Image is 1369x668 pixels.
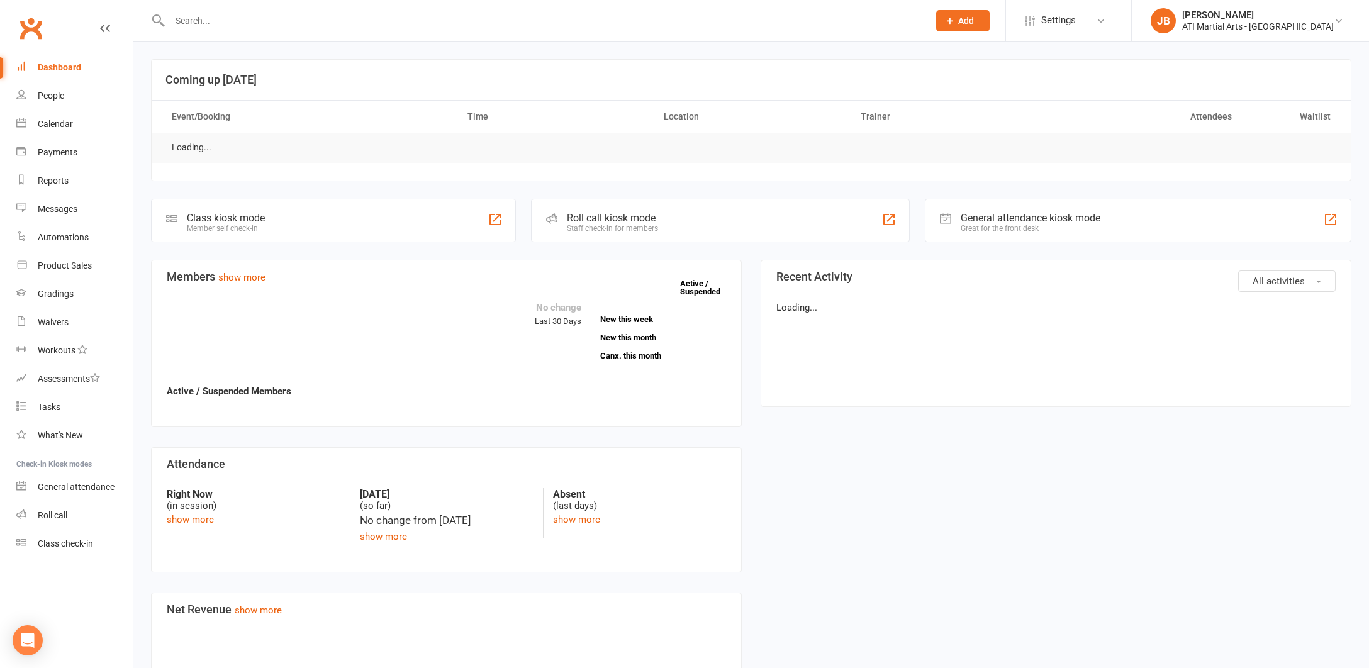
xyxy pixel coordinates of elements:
div: Staff check-in for members [567,224,658,233]
div: Waivers [38,317,69,327]
div: Last 30 Days [535,300,581,328]
p: Loading... [776,300,1336,315]
div: (so far) [360,488,533,512]
div: ATI Martial Arts - [GEOGRAPHIC_DATA] [1182,21,1334,32]
a: Calendar [16,110,133,138]
div: Reports [38,175,69,186]
div: Gradings [38,289,74,299]
div: Product Sales [38,260,92,270]
div: Roll call kiosk mode [567,212,658,224]
a: Assessments [16,365,133,393]
a: General attendance kiosk mode [16,473,133,501]
a: show more [360,531,407,542]
div: No change from [DATE] [360,512,533,529]
div: Dashboard [38,62,81,72]
div: No change [535,300,581,315]
h3: Coming up [DATE] [165,74,1337,86]
div: Tasks [38,402,60,412]
div: Workouts [38,345,75,355]
div: JB [1151,8,1176,33]
div: Great for the front desk [961,224,1100,233]
a: Reports [16,167,133,195]
div: General attendance kiosk mode [961,212,1100,224]
div: (in session) [167,488,340,512]
a: Product Sales [16,252,133,280]
div: Roll call [38,510,67,520]
a: show more [235,604,282,616]
a: Dashboard [16,53,133,82]
div: [PERSON_NAME] [1182,9,1334,21]
button: All activities [1238,270,1336,292]
a: Active / Suspended [680,270,735,305]
div: Class kiosk mode [187,212,265,224]
div: Payments [38,147,77,157]
th: Location [652,101,849,133]
strong: Right Now [167,488,340,500]
h3: Members [167,270,726,283]
th: Trainer [849,101,1046,133]
div: Open Intercom Messenger [13,625,43,655]
a: Canx. this month [600,352,726,360]
div: General attendance [38,482,115,492]
a: show more [167,514,214,525]
a: Workouts [16,337,133,365]
a: Gradings [16,280,133,308]
h3: Net Revenue [167,603,726,616]
a: show more [553,514,600,525]
th: Waitlist [1243,101,1341,133]
a: Automations [16,223,133,252]
h3: Attendance [167,458,726,470]
strong: Active / Suspended Members [167,386,291,397]
strong: Absent [553,488,726,500]
input: Search... [166,12,920,30]
th: Time [456,101,653,133]
span: All activities [1253,276,1305,287]
a: New this month [600,333,726,342]
div: Assessments [38,374,100,384]
a: Waivers [16,308,133,337]
td: Loading... [160,133,223,162]
div: What's New [38,430,83,440]
div: Calendar [38,119,73,129]
strong: [DATE] [360,488,533,500]
button: Add [936,10,990,31]
a: What's New [16,421,133,450]
a: People [16,82,133,110]
a: show more [218,272,265,283]
div: Class check-in [38,538,93,548]
div: People [38,91,64,101]
a: Tasks [16,393,133,421]
a: Clubworx [15,13,47,44]
a: Roll call [16,501,133,530]
a: Class kiosk mode [16,530,133,558]
div: (last days) [553,488,726,512]
div: Member self check-in [187,224,265,233]
div: Automations [38,232,89,242]
a: Messages [16,195,133,223]
span: Settings [1041,6,1076,35]
h3: Recent Activity [776,270,1336,283]
th: Attendees [1046,101,1243,133]
a: Payments [16,138,133,167]
div: Messages [38,204,77,214]
span: Add [958,16,974,26]
th: Event/Booking [160,101,456,133]
a: New this week [600,315,726,323]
